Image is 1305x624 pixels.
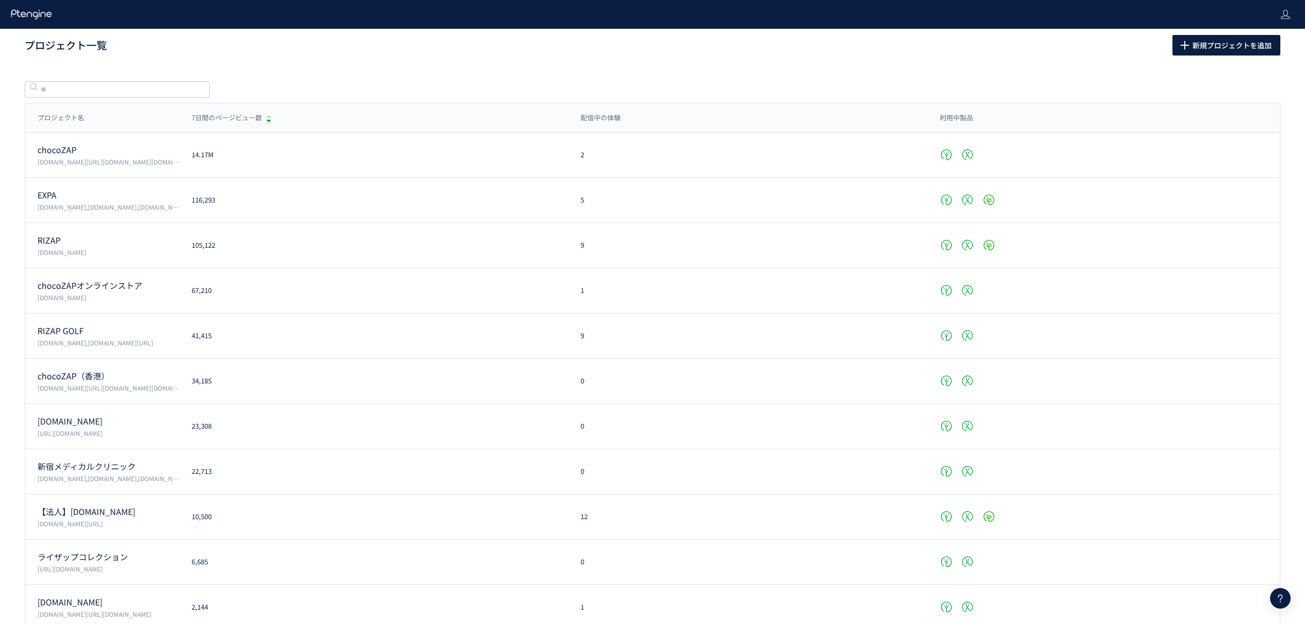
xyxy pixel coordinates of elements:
[38,506,179,518] p: 【法人】rizap.jp
[568,376,927,386] div: 0
[568,195,927,205] div: 5
[568,557,927,567] div: 0
[38,189,179,201] p: EXPA
[38,383,179,392] p: chocozap-hk.com/,chocozaphk.gymmasteronline.com/,hk.chocozap-global.com/
[179,286,568,296] div: 67,210
[38,519,179,528] p: www.rizap.jp/lp/corp/healthseminar/
[38,325,179,337] p: RIZAP GOLF
[38,234,179,246] p: RIZAP
[179,376,568,386] div: 34,185
[38,113,84,123] span: プロジェクト名
[38,564,179,573] p: https://shop.rizap.jp/
[25,38,1150,53] h1: プロジェクト一覧
[568,286,927,296] div: 1
[1192,35,1272,56] span: 新規プロジェクトを追加
[179,195,568,205] div: 116,293
[568,467,927,476] div: 0
[179,602,568,612] div: 2,144
[38,415,179,427] p: medical.chocozap.jp
[38,610,179,618] p: r-cook.jp/,https://rizap-cook.jp/
[568,150,927,160] div: 2
[1172,35,1280,56] button: 新規プロジェクトを追加
[179,512,568,522] div: 10,500
[38,474,179,483] p: shinjuku3chome-medical.jp,shinjuku3-mc.reserve.ne.jp,www.shinjukumc.com/,shinjukumc.net/,smc-glp1...
[38,596,179,608] p: rizap-cook.jp
[38,203,179,211] p: vivana.jp,expa-official.jp,reserve-expa.jp
[568,331,927,341] div: 9
[179,467,568,476] div: 22,713
[38,144,179,156] p: chocoZAP
[38,293,179,302] p: chocozap.shop
[192,113,262,123] span: 7日間のページビュー数
[179,241,568,250] div: 105,122
[568,241,927,250] div: 9
[38,248,179,256] p: www.rizap.jp
[179,331,568,341] div: 41,415
[179,557,568,567] div: 6,685
[38,551,179,563] p: ライザップコレクション
[38,280,179,291] p: chocoZAPオンラインストア
[38,370,179,382] p: chocoZAP（香港）
[38,157,179,166] p: chocozap.jp/,zap-id.jp/,web.my-zap.jp/,liff.campaign.chocozap.sumiyoku.jp/
[38,429,179,437] p: https://medical.chocozap.jp
[38,338,179,347] p: www.rizap-golf.jp,rizap-golf.ns-test.work/lp/3anniversary-cp/
[581,113,621,123] span: 配信中の体験
[568,512,927,522] div: 12
[940,113,973,123] span: 利用中製品
[179,421,568,431] div: 23,308
[568,602,927,612] div: 1
[179,150,568,160] div: 14.17M
[38,461,179,472] p: 新宿メディカルクリニック
[568,421,927,431] div: 0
